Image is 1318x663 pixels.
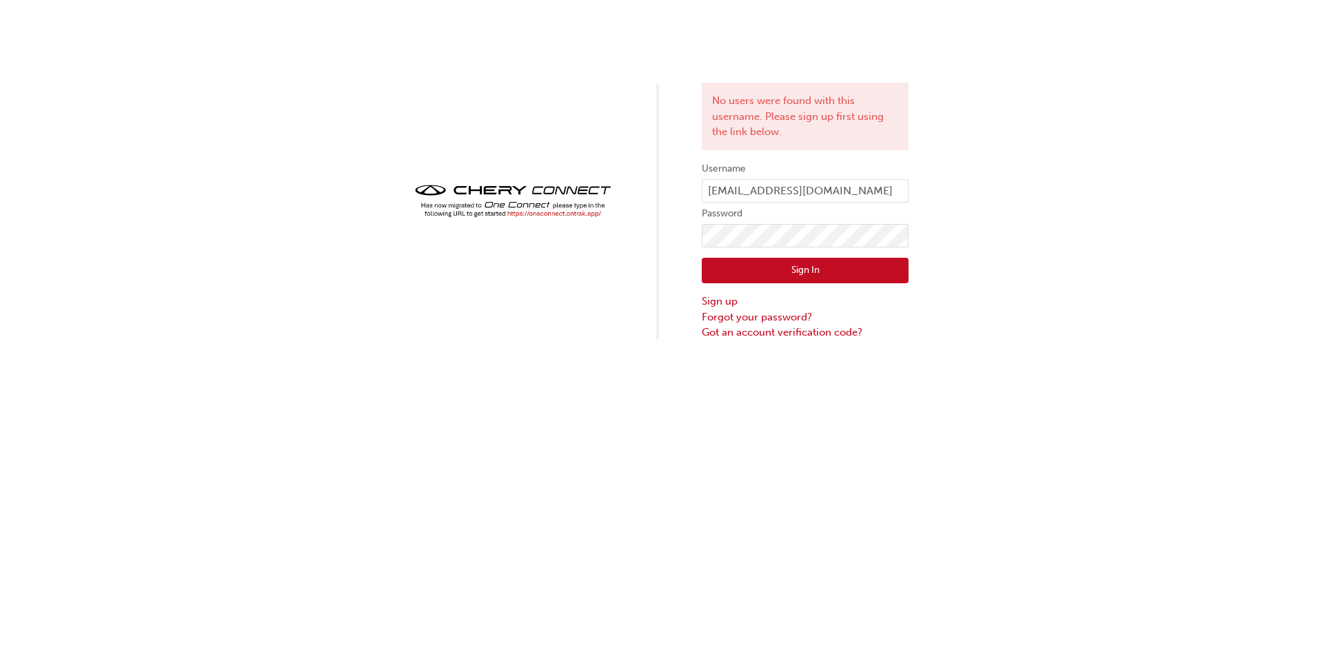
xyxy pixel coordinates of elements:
input: Username [702,179,909,203]
label: Username [702,161,909,177]
label: Password [702,205,909,222]
button: Sign In [702,258,909,284]
img: cheryconnect [409,181,616,221]
a: Forgot your password? [702,309,909,325]
a: Sign up [702,294,909,309]
a: Got an account verification code? [702,325,909,340]
div: No users were found with this username. Please sign up first using the link below. [702,83,909,150]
